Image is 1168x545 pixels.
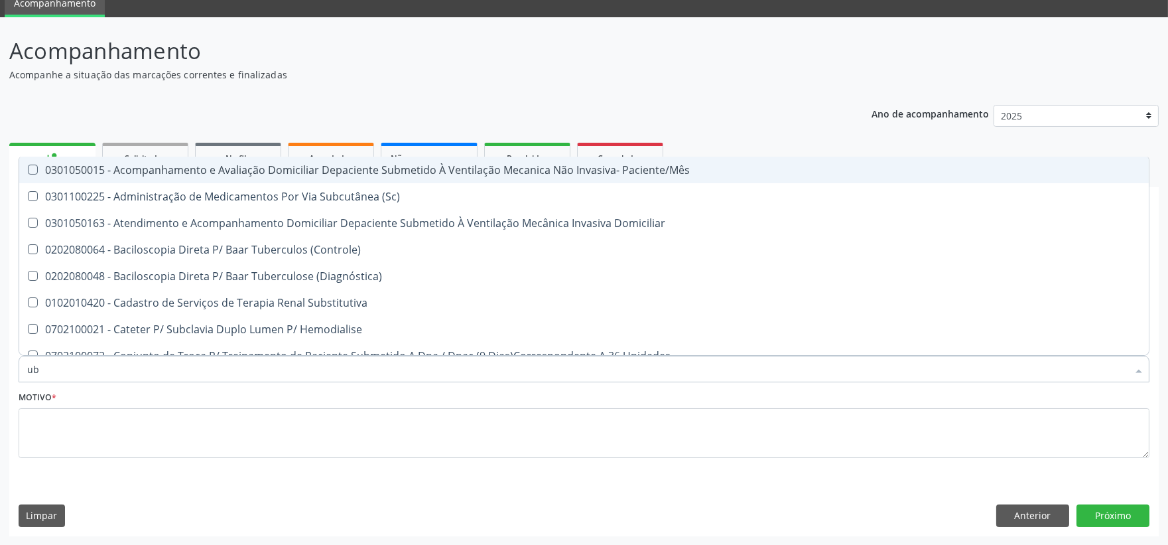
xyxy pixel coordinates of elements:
div: 0202080048 - Baciloscopia Direta P/ Baar Tuberculose (Diagnóstica) [27,271,1141,281]
div: person_add [45,151,60,165]
span: Não compareceram [391,153,468,164]
div: 0301050163 - Atendimento e Acompanhamento Domiciliar Depaciente Submetido À Ventilação Mecânica I... [27,218,1141,228]
button: Anterior [996,505,1069,527]
p: Ano de acompanhamento [872,105,989,121]
input: Buscar por procedimentos [27,356,1128,382]
div: 0301050015 - Acompanhamento e Avaliação Domiciliar Depaciente Submetido À Ventilação Mecanica Não... [27,165,1141,175]
p: Acompanhe a situação das marcações correntes e finalizadas [9,68,814,82]
div: 0702100021 - Cateter P/ Subclavia Duplo Lumen P/ Hemodialise [27,324,1141,335]
p: Acompanhamento [9,35,814,68]
div: 0702100072 - Conjunto de Troca P/ Treinamento de Paciente Submetido A Dpa / Dpac (9 Dias)Correspo... [27,350,1141,361]
span: Agendados [309,153,353,164]
span: Cancelados [598,153,643,164]
button: Próximo [1076,505,1149,527]
div: 0102010420 - Cadastro de Serviços de Terapia Renal Substitutiva [27,297,1141,308]
label: Motivo [19,388,56,408]
span: Na fila [226,153,251,164]
span: Resolvidos [507,153,548,164]
div: 0301100225 - Administração de Medicamentos Por Via Subcutânea (Sc) [27,191,1141,202]
span: Solicitados [125,153,166,164]
div: 0202080064 - Baciloscopia Direta P/ Baar Tuberculos (Controle) [27,244,1141,255]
